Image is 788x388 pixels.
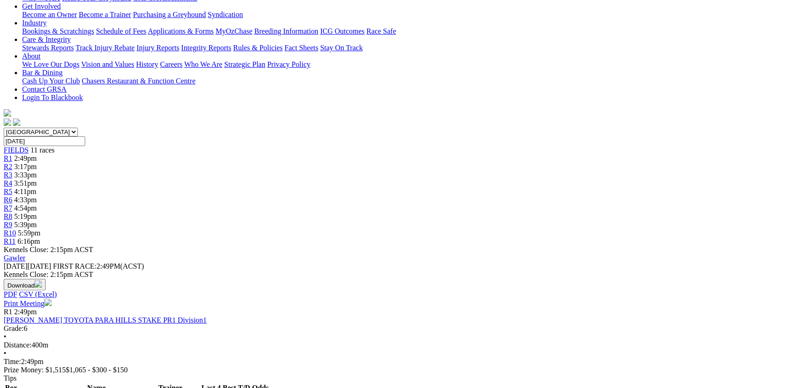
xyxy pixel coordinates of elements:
a: Breeding Information [254,27,318,35]
a: Care & Integrity [22,35,71,43]
a: Injury Reports [136,44,179,52]
img: twitter.svg [13,118,20,126]
a: Schedule of Fees [96,27,146,35]
div: Care & Integrity [22,44,784,52]
span: 4:11pm [14,188,36,195]
a: Who We Are [184,60,222,68]
a: Rules & Policies [233,44,283,52]
a: Careers [160,60,182,68]
a: CSV (Excel) [19,290,57,298]
a: About [22,52,41,60]
span: 2:49pm [14,154,37,162]
div: 6 [4,324,784,333]
a: Strategic Plan [224,60,265,68]
a: R10 [4,229,16,237]
a: R9 [4,221,12,229]
a: Print Meeting [4,300,52,307]
img: logo-grsa-white.png [4,109,11,117]
a: Chasers Restaurant & Function Centre [82,77,195,85]
span: 3:17pm [14,163,37,170]
img: printer.svg [44,299,52,306]
div: 2:49pm [4,358,784,366]
span: 3:51pm [14,179,37,187]
a: We Love Our Dogs [22,60,79,68]
a: R2 [4,163,12,170]
div: Bar & Dining [22,77,784,85]
a: Privacy Policy [267,60,310,68]
span: 6:16pm [18,237,40,245]
a: Purchasing a Greyhound [133,11,206,18]
a: Integrity Reports [181,44,231,52]
a: [PERSON_NAME] TOYOTA PARA HILLS STAKE PR1 Division1 [4,316,207,324]
span: 3:33pm [14,171,37,179]
button: Download [4,279,46,290]
a: R11 [4,237,16,245]
span: • [4,333,6,341]
span: Kennels Close: 2:15pm ACST [4,246,93,253]
span: Time: [4,358,21,365]
a: Applications & Forms [148,27,214,35]
span: R1 [4,308,12,316]
div: About [22,60,784,69]
a: R6 [4,196,12,204]
div: Prize Money: $1,515 [4,366,784,374]
a: Become a Trainer [79,11,131,18]
input: Select date [4,136,85,146]
span: 5:19pm [14,212,37,220]
span: $1,065 - $300 - $150 [66,366,128,374]
a: Bar & Dining [22,69,63,76]
a: Contact GRSA [22,85,66,93]
a: Login To Blackbook [22,94,83,101]
span: 5:59pm [18,229,41,237]
span: 4:33pm [14,196,37,204]
a: R7 [4,204,12,212]
a: ICG Outcomes [320,27,364,35]
a: R5 [4,188,12,195]
a: History [136,60,158,68]
a: FIELDS [4,146,29,154]
a: Industry [22,19,47,27]
img: facebook.svg [4,118,11,126]
span: [DATE] [4,262,28,270]
a: R4 [4,179,12,187]
div: Kennels Close: 2:15pm ACST [4,270,784,279]
a: Cash Up Your Club [22,77,80,85]
span: 2:49PM(ACST) [53,262,144,270]
div: Get Involved [22,11,784,19]
a: Get Involved [22,2,61,10]
span: 11 races [30,146,54,154]
span: Tips [4,374,17,382]
a: R8 [4,212,12,220]
span: Grade: [4,324,24,332]
div: Industry [22,27,784,35]
span: Distance: [4,341,31,349]
span: • [4,349,6,357]
img: download.svg [35,280,42,288]
span: 4:54pm [14,204,37,212]
a: MyOzChase [216,27,252,35]
span: FIRST RACE: [53,262,96,270]
span: [DATE] [4,262,51,270]
a: PDF [4,290,17,298]
div: 400m [4,341,784,349]
a: Track Injury Rebate [76,44,134,52]
span: 5:39pm [14,221,37,229]
a: R3 [4,171,12,179]
a: Vision and Values [81,60,134,68]
a: R1 [4,154,12,162]
a: Bookings & Scratchings [22,27,94,35]
a: Stewards Reports [22,44,74,52]
a: Race Safe [366,27,396,35]
a: Become an Owner [22,11,77,18]
a: Syndication [208,11,243,18]
a: Fact Sheets [285,44,318,52]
